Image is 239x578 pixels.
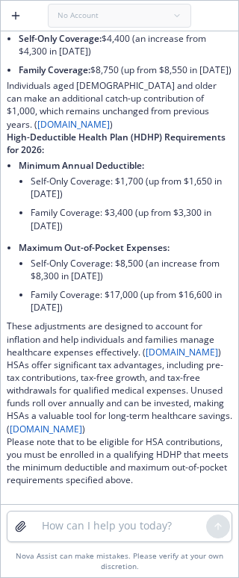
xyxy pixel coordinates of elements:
[7,551,232,571] div: Nova Assist can make mistakes. Please verify at your own discretion.
[19,159,144,172] span: Minimum Annual Deductible:
[19,60,232,79] li: $8,750 (up from $8,550 in [DATE])
[7,320,232,358] p: These adjustments are designed to account for inflation and help individuals and families manage ...
[19,241,170,254] span: Maximum Out-of-Pocket Expenses:
[19,29,232,60] li: $4,400 (an increase from $4,300 in [DATE])
[31,285,232,317] li: Family Coverage: $17,000 (up from $16,600 in [DATE])
[10,423,82,435] a: [DOMAIN_NAME]
[7,358,232,435] p: HSAs offer significant tax advantages, including pre-tax contributions, tax-free growth, and tax-...
[4,4,28,28] button: Create a new chat
[19,32,102,45] span: Self-Only Coverage:
[31,172,232,203] li: Self-Only Coverage: $1,700 (up from $1,650 in [DATE])
[146,346,218,358] a: [DOMAIN_NAME]
[19,63,90,76] span: Family Coverage:
[7,131,226,156] span: High-Deductible Health Plan (HDHP) Requirements for 2026:
[7,79,232,131] p: Individuals aged [DEMOGRAPHIC_DATA] and older can make an additional catch-up contribution of $1,...
[37,118,110,131] a: [DOMAIN_NAME]
[7,435,232,487] p: Please note that to be eligible for HSA contributions, you must be enrolled in a qualifying HDHP ...
[31,203,232,234] li: Family Coverage: $3,400 (up from $3,300 in [DATE])
[31,254,232,285] li: Self-Only Coverage: $8,500 (an increase from $8,300 in [DATE])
